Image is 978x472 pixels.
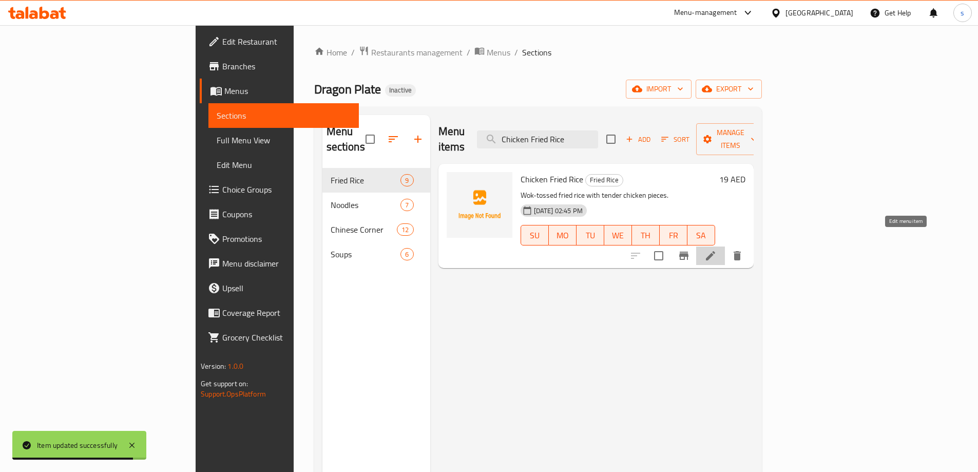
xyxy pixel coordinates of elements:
[521,172,583,187] span: Chicken Fried Rice
[224,85,351,97] span: Menus
[521,189,715,202] p: Wok-tossed fried rice with tender chicken pieces.
[401,250,413,259] span: 6
[608,228,628,243] span: WE
[400,174,413,186] div: items
[222,233,351,245] span: Promotions
[200,251,359,276] a: Menu disclaimer
[200,226,359,251] a: Promotions
[200,300,359,325] a: Coverage Report
[217,159,351,171] span: Edit Menu
[622,131,655,147] button: Add
[661,134,689,145] span: Sort
[208,153,359,177] a: Edit Menu
[522,46,551,59] span: Sections
[626,80,692,99] button: import
[961,7,964,18] span: s
[553,228,572,243] span: MO
[719,172,745,186] h6: 19 AED
[438,124,465,155] h2: Menu items
[397,223,413,236] div: items
[331,199,401,211] span: Noodles
[655,131,696,147] span: Sort items
[222,257,351,270] span: Menu disclaimer
[397,225,413,235] span: 12
[201,387,266,401] a: Support.OpsPlatform
[725,243,750,268] button: delete
[322,217,430,242] div: Chinese Corner12
[525,228,545,243] span: SU
[331,223,397,236] span: Chinese Corner
[217,134,351,146] span: Full Menu View
[600,128,622,150] span: Select section
[624,134,652,145] span: Add
[648,245,669,267] span: Select to update
[200,79,359,103] a: Menus
[401,200,413,210] span: 7
[331,248,401,260] span: Soups
[586,174,623,186] span: Fried Rice
[331,174,401,186] span: Fried Rice
[200,202,359,226] a: Coupons
[322,242,430,267] div: Soups6
[222,208,351,220] span: Coupons
[477,130,598,148] input: search
[704,126,757,152] span: Manage items
[222,183,351,196] span: Choice Groups
[200,54,359,79] a: Branches
[385,84,416,97] div: Inactive
[359,128,381,150] span: Select all sections
[400,199,413,211] div: items
[530,206,587,216] span: [DATE] 02:45 PM
[217,109,351,122] span: Sections
[696,80,762,99] button: export
[322,193,430,217] div: Noodles7
[200,276,359,300] a: Upsell
[222,282,351,294] span: Upsell
[222,307,351,319] span: Coverage Report
[687,225,715,246] button: SA
[322,168,430,193] div: Fried Rice9
[604,225,632,246] button: WE
[222,35,351,48] span: Edit Restaurant
[381,127,406,152] span: Sort sections
[474,46,510,59] a: Menus
[208,128,359,153] a: Full Menu View
[371,46,463,59] span: Restaurants management
[660,225,687,246] button: FR
[208,103,359,128] a: Sections
[314,46,762,59] nav: breadcrumb
[201,377,248,390] span: Get support on:
[581,228,600,243] span: TU
[487,46,510,59] span: Menus
[200,29,359,54] a: Edit Restaurant
[359,46,463,59] a: Restaurants management
[385,86,416,95] span: Inactive
[447,172,512,238] img: Chicken Fried Rice
[227,360,243,373] span: 1.0.0
[222,60,351,72] span: Branches
[322,164,430,271] nav: Menu sections
[659,131,692,147] button: Sort
[201,360,226,373] span: Version:
[222,331,351,344] span: Grocery Checklist
[704,83,754,96] span: export
[674,7,737,19] div: Menu-management
[200,177,359,202] a: Choice Groups
[672,243,696,268] button: Branch-specific-item
[401,176,413,185] span: 9
[200,325,359,350] a: Grocery Checklist
[314,78,381,101] span: Dragon Plate
[514,46,518,59] li: /
[622,131,655,147] span: Add item
[585,174,623,186] div: Fried Rice
[696,123,765,155] button: Manage items
[664,228,683,243] span: FR
[785,7,853,18] div: [GEOGRAPHIC_DATA]
[521,225,549,246] button: SU
[467,46,470,59] li: /
[632,225,660,246] button: TH
[692,228,711,243] span: SA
